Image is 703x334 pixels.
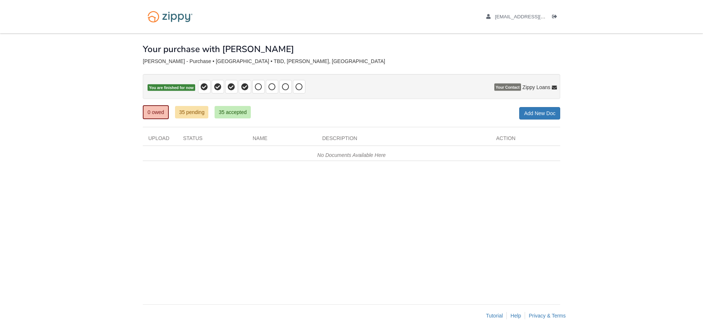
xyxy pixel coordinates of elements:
[486,313,503,319] a: Tutorial
[143,58,560,65] div: [PERSON_NAME] - Purchase • [GEOGRAPHIC_DATA] • TBD, [PERSON_NAME], [GEOGRAPHIC_DATA]
[519,107,560,120] a: Add New Doc
[486,14,579,21] a: edit profile
[143,7,197,26] img: Logo
[317,152,386,158] em: No Documents Available Here
[143,135,178,146] div: Upload
[529,313,566,319] a: Privacy & Terms
[143,105,169,119] a: 0 owed
[552,14,560,21] a: Log out
[178,135,247,146] div: Status
[215,106,250,118] a: 35 accepted
[510,313,521,319] a: Help
[317,135,491,146] div: Description
[522,84,550,91] span: Zippy Loans
[495,14,579,19] span: ajakkcarr@gmail.com
[247,135,317,146] div: Name
[175,106,208,118] a: 35 pending
[491,135,560,146] div: Action
[143,44,294,54] h1: Your purchase with [PERSON_NAME]
[494,84,521,91] span: Your Contact
[148,84,195,91] span: You are finished for now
